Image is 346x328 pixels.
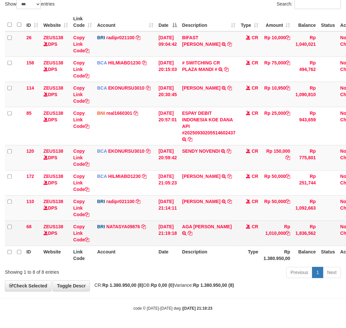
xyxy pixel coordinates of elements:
[97,35,105,40] span: BRI
[73,224,89,243] a: Copy Link Code
[108,149,145,154] a: EKONURSU3010
[73,35,89,53] a: Copy Link Code
[286,199,290,204] a: Copy Rp 50,000 to clipboard
[238,13,261,31] th: Type: activate to sort column ascending
[43,60,63,65] a: ZEUS138
[156,82,180,107] td: [DATE] 20:30:45
[24,13,41,31] th: ID: activate to sort column ascending
[41,196,71,221] td: DPS
[228,199,232,204] a: Copy JEPRI FEBRIYAN to clipboard
[182,174,220,179] a: [PERSON_NAME]
[261,57,293,82] td: Rp 75,000
[156,13,180,31] th: Date: activate to sort column descending
[182,60,220,72] a: # SWITCHING CR PLAZA MANDI #
[183,306,213,311] strong: [DATE] 21:19:23
[97,174,107,179] span: BCA
[228,85,232,91] a: Copy AHMAD AGUSTI to clipboard
[286,85,290,91] a: Copy Rp 10,950 to clipboard
[71,13,95,31] th: Link Code: activate to sort column ascending
[180,13,238,31] th: Description: activate to sort column ascending
[26,224,32,230] span: 68
[41,13,71,31] th: Website: activate to sort column ascending
[43,224,63,230] a: ZEUS138
[252,85,258,91] span: CR
[106,35,134,40] a: radipr021100
[142,174,147,179] a: Copy HILMIABD1230 to clipboard
[43,174,63,179] a: ZEUS138
[312,267,323,278] a: 1
[286,60,290,65] a: Copy Rp 75,000 to clipboard
[252,149,258,154] span: CR
[252,35,258,40] span: CR
[26,174,34,179] span: 172
[193,283,234,288] strong: Rp 1.380.950,00 (8)
[261,145,293,170] td: Rp 150,000
[293,246,319,265] th: Balance
[286,231,290,236] a: Copy Rp 1,010,000 to clipboard
[73,60,89,78] a: Copy Link Code
[97,224,105,230] span: BRI
[95,246,156,265] th: Account
[26,149,34,154] span: 120
[182,111,236,135] a: ESPAY DEBIT INDONESIA KOE DANA API #20250930205514602437
[91,283,234,288] span: CR: DB: Variance:
[73,174,89,192] a: Copy Link Code
[188,137,192,142] a: Copy ESPAY DEBIT INDONESIA KOE DANA API #20250930205514602437 to clipboard
[73,149,89,167] a: Copy Link Code
[142,60,147,65] a: Copy HILMIABD1230 to clipboard
[252,60,258,65] span: CR
[252,174,258,179] span: CR
[95,13,156,31] th: Account: activate to sort column ascending
[261,170,293,196] td: Rp 50,000
[156,31,180,57] td: [DATE] 09:04:42
[108,60,141,65] a: HILMIABD1230
[146,149,150,154] a: Copy EKONURSU3010 to clipboard
[41,82,71,107] td: DPS
[41,31,71,57] td: DPS
[293,31,319,57] td: Rp 1,040,021
[136,35,141,40] a: Copy radipr021100 to clipboard
[182,199,220,204] a: [PERSON_NAME]
[319,246,338,265] th: Status
[156,170,180,196] td: [DATE] 21:05:23
[293,82,319,107] td: Rp 1,090,810
[182,149,220,154] a: SENDY NOVENDI
[286,267,313,278] a: Previous
[41,107,71,145] td: DPS
[261,31,293,57] td: Rp 10,000
[41,57,71,82] td: DPS
[182,85,220,91] a: [PERSON_NAME]
[73,199,89,217] a: Copy Link Code
[182,224,232,230] a: AGA [PERSON_NAME]
[261,221,293,246] td: Rp 1,010,000
[53,281,90,292] a: Toggle Descr
[97,111,105,116] span: BNI
[24,246,41,265] th: ID
[73,111,89,129] a: Copy Link Code
[261,196,293,221] td: Rp 50,000
[286,111,290,116] a: Copy Rp 25,000 to clipboard
[43,149,63,154] a: ZEUS138
[156,246,180,265] th: Date
[43,111,63,116] a: ZEUS138
[261,13,293,31] th: Amount: activate to sort column ascending
[228,174,232,179] a: Copy DIDI MULYADI to clipboard
[146,85,150,91] a: Copy EKONURSU3010 to clipboard
[261,107,293,145] td: Rp 25,000
[43,35,63,40] a: ZEUS138
[224,67,229,72] a: Copy # SWITCHING CR PLAZA MANDI # to clipboard
[188,231,192,236] a: Copy AGA BAYU KUNCO to clipboard
[252,224,258,230] span: CR
[106,224,140,230] a: NATASYA09876
[73,85,89,104] a: Copy Link Code
[293,170,319,196] td: Rp 251,744
[238,246,261,265] th: Type
[156,57,180,82] td: [DATE] 20:15:03
[106,111,132,116] a: real1660301
[180,246,238,265] th: Description
[97,199,105,204] span: BRI
[26,85,34,91] span: 114
[71,246,95,265] th: Link Code
[156,107,180,145] td: [DATE] 20:57:01
[293,13,319,31] th: Balance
